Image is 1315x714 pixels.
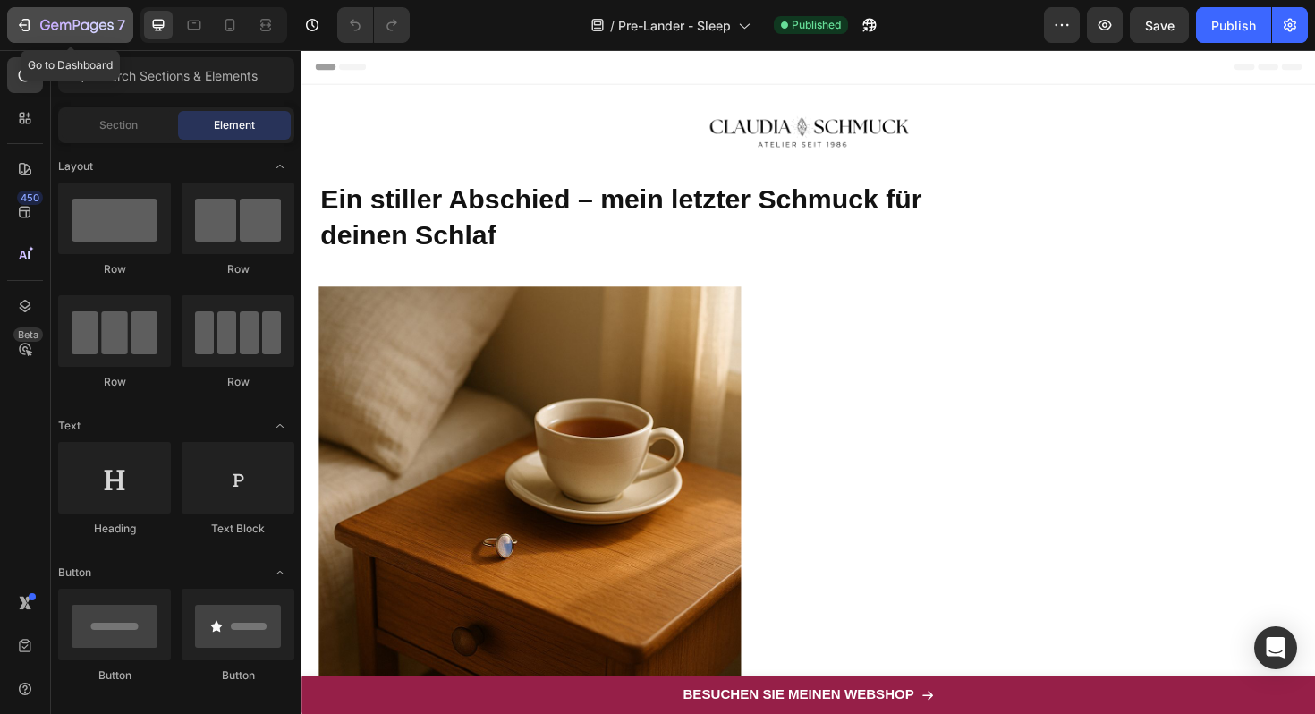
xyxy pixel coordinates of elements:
span: Toggle open [266,152,294,181]
iframe: Design area [301,50,1315,714]
input: Search Sections & Elements [58,57,294,93]
span: Toggle open [266,412,294,440]
div: Row [58,374,171,390]
div: Row [58,261,171,277]
div: Row [182,374,294,390]
div: Button [182,667,294,684]
strong: BESUCHEN SIE MEINEN WEBSHOP [403,675,649,690]
span: / [610,16,615,35]
span: Published [792,17,841,33]
div: Undo/Redo [337,7,410,43]
strong: Ein stiller Abschied – mein letzter Schmuck für deinen Schlaf [20,142,657,212]
img: gempages_574378713941017811-13ccba75-0081-47b7-98b9-30ce7964fccb.jpg [18,251,465,698]
div: Heading [58,521,171,537]
span: Section [99,117,138,133]
button: 7 [7,7,133,43]
span: Text [58,418,81,434]
div: Button [58,667,171,684]
div: Publish [1211,16,1256,35]
span: Layout [58,158,93,174]
button: Save [1130,7,1189,43]
span: Save [1145,18,1175,33]
div: Text Block [182,521,294,537]
button: Publish [1196,7,1271,43]
div: Open Intercom Messenger [1254,626,1297,669]
div: Row [182,261,294,277]
span: Element [214,117,255,133]
div: Beta [13,327,43,342]
span: Toggle open [266,558,294,587]
span: Pre-Lander - Sleep [618,16,731,35]
p: 7 [117,14,125,36]
div: 450 [17,191,43,205]
span: Button [58,565,91,581]
img: gempages_574378713941017811-a7a810e9-b76c-4255-bd98-1237d912d24c.png [425,65,649,110]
